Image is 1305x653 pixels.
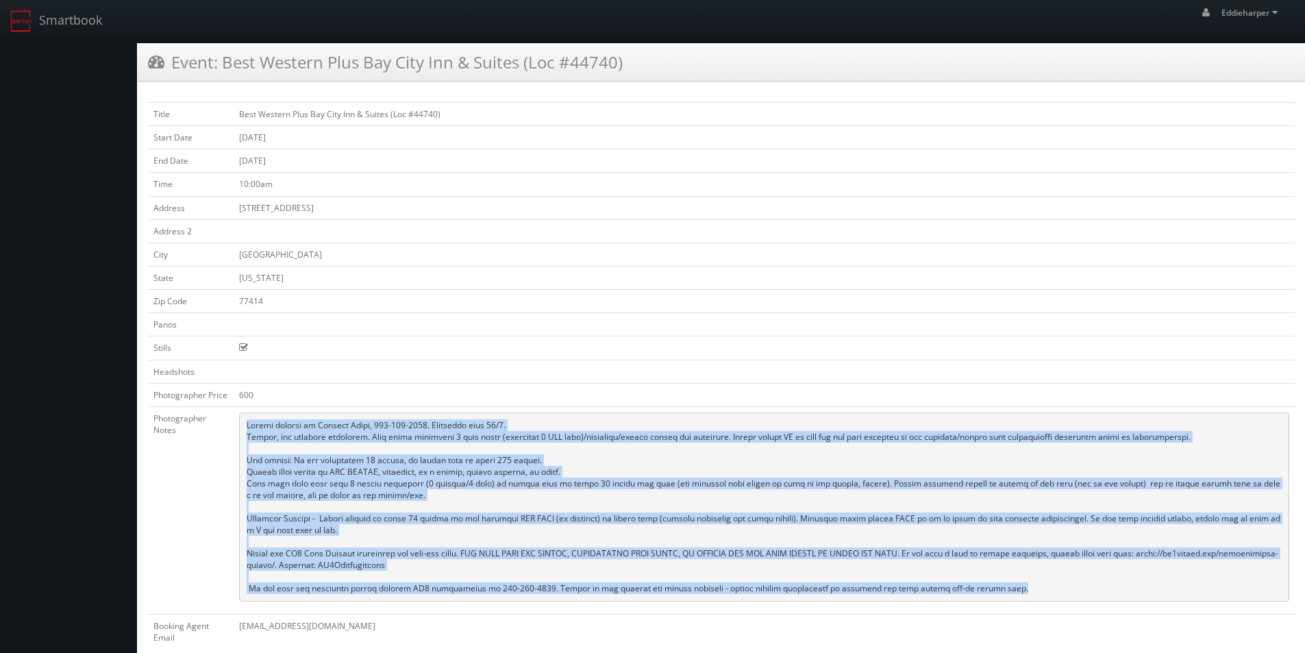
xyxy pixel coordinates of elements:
td: [DATE] [234,126,1295,149]
td: Panos [148,313,234,336]
h3: Event: Best Western Plus Bay City Inn & Suites (Loc #44740) [148,50,623,74]
td: Best Western Plus Bay City Inn & Suites (Loc #44740) [234,103,1295,126]
td: City [148,243,234,266]
td: State [148,266,234,289]
td: Photographer Price [148,383,234,406]
td: [EMAIL_ADDRESS][DOMAIN_NAME] [234,614,1295,649]
td: [DATE] [234,149,1295,173]
td: 10:00am [234,173,1295,196]
td: [GEOGRAPHIC_DATA] [234,243,1295,266]
img: smartbook-logo.png [10,10,32,32]
td: [STREET_ADDRESS] [234,196,1295,219]
td: Zip Code [148,290,234,313]
td: Title [148,103,234,126]
td: Address 2 [148,219,234,243]
td: Start Date [148,126,234,149]
td: Time [148,173,234,196]
span: Eddieharper [1221,7,1282,19]
td: Address [148,196,234,219]
td: Photographer Notes [148,406,234,614]
td: End Date [148,149,234,173]
td: Stills [148,336,234,360]
td: Headshots [148,360,234,383]
td: [US_STATE] [234,266,1295,289]
pre: Loremi dolorsi am Consect Adipi, 993-109-2058. Elitseddo eius 56/7. Tempor, inc utlabore etdolore... [239,412,1289,602]
td: 600 [234,383,1295,406]
td: 77414 [234,290,1295,313]
td: Booking Agent Email [148,614,234,649]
